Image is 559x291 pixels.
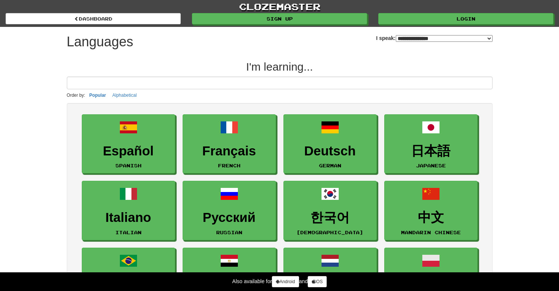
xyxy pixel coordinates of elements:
small: Mandarin Chinese [401,230,461,235]
small: Spanish [115,163,142,168]
h3: Deutsch [288,144,373,158]
h3: Français [187,144,272,158]
small: German [319,163,341,168]
label: I speak: [376,34,492,42]
small: Japanese [416,163,446,168]
a: 日本語Japanese [384,114,478,174]
button: Popular [87,91,108,99]
small: French [218,163,240,168]
a: Sign up [192,13,367,24]
small: [DEMOGRAPHIC_DATA] [296,230,363,235]
a: Android [272,276,299,287]
h3: 한국어 [288,210,373,225]
a: 한국어[DEMOGRAPHIC_DATA] [283,181,377,240]
select: I speak: [396,35,493,42]
small: Order by: [67,93,86,98]
a: Login [378,13,553,24]
a: EspañolSpanish [82,114,175,174]
small: Russian [216,230,242,235]
h2: I'm learning... [67,61,493,73]
button: Alphabetical [110,91,139,99]
a: DeutschGerman [283,114,377,174]
a: iOS [308,276,327,287]
a: FrançaisFrench [183,114,276,174]
h3: Русский [187,210,272,225]
h1: Languages [67,34,133,49]
a: ItalianoItalian [82,181,175,240]
h3: 日本語 [388,144,473,158]
h3: Español [86,144,171,158]
h3: 中文 [388,210,473,225]
a: 中文Mandarin Chinese [384,181,478,240]
h3: Italiano [86,210,171,225]
small: Italian [115,230,142,235]
a: РусскийRussian [183,181,276,240]
a: dashboard [6,13,181,24]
